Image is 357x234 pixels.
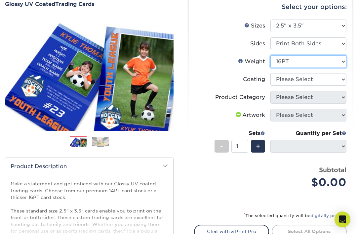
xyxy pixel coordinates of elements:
span: Glossy UV Coated [5,1,55,7]
div: Coating [243,75,265,83]
img: Glossy UV Coated 01 [5,15,174,132]
div: $0.00 [275,174,346,190]
h1: Trading Cards [5,1,174,7]
a: digitally printed [310,213,347,218]
div: Sides [250,40,265,48]
span: - [220,141,223,151]
div: Sets [215,129,265,137]
div: Quantity per Set [270,129,346,137]
img: Trading Cards 01 [70,137,87,148]
img: Trading Cards 02 [92,137,109,147]
a: Glossy UV CoatedTrading Cards [5,1,174,7]
span: + [256,141,260,151]
div: Product Category [215,93,265,101]
small: The selected quantity will be [244,213,347,218]
div: Weight [238,58,265,66]
h2: Product Description [5,158,173,175]
div: Artwork [234,111,265,119]
div: Open Intercom Messenger [335,211,350,227]
div: Sizes [244,22,265,30]
strong: Subtotal [319,166,346,173]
